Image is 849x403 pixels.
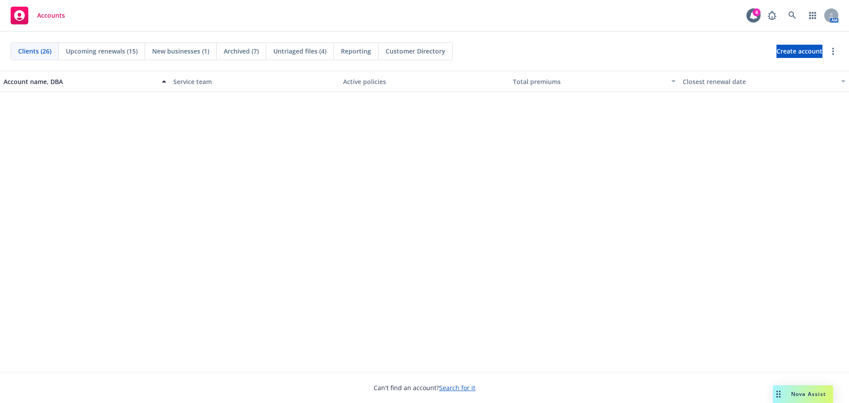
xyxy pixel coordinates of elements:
a: Report a Bug [763,7,781,24]
div: Active policies [343,77,506,86]
span: Archived (7) [224,46,259,56]
span: New businesses (1) [152,46,209,56]
a: Accounts [7,3,69,28]
span: Accounts [37,12,65,19]
div: Closest renewal date [683,77,836,86]
span: Reporting [341,46,371,56]
span: Clients (26) [18,46,51,56]
span: Upcoming renewals (15) [66,46,138,56]
button: Total premiums [509,71,679,92]
div: 4 [753,8,761,16]
a: Search [784,7,801,24]
a: more [828,46,838,57]
a: Switch app [804,7,822,24]
div: Service team [173,77,336,86]
button: Closest renewal date [679,71,849,92]
span: Can't find an account? [374,383,475,392]
div: Drag to move [773,385,784,403]
div: Total premiums [513,77,666,86]
span: Untriaged files (4) [273,46,326,56]
div: Account name, DBA [4,77,157,86]
span: Create account [776,43,822,60]
span: Nova Assist [791,390,826,398]
button: Service team [170,71,340,92]
button: Nova Assist [773,385,833,403]
span: Customer Directory [386,46,445,56]
button: Active policies [340,71,509,92]
a: Search for it [439,384,475,392]
a: Create account [776,45,822,58]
